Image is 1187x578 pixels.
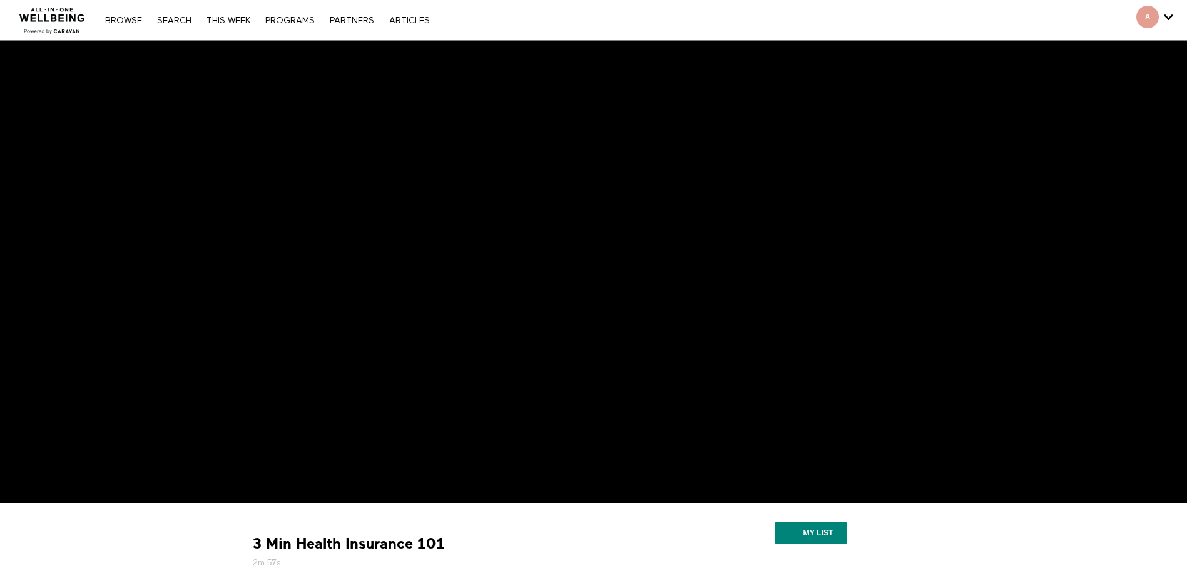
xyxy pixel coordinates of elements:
a: ARTICLES [383,16,436,25]
a: Browse [99,16,148,25]
a: PARTNERS [323,16,380,25]
nav: Primary [99,14,436,26]
h5: 2m 57s [253,557,672,569]
button: My list [775,522,846,544]
strong: 3 Min Health Insurance 101 [253,534,445,554]
a: Search [151,16,198,25]
a: PROGRAMS [259,16,321,25]
a: THIS WEEK [200,16,257,25]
